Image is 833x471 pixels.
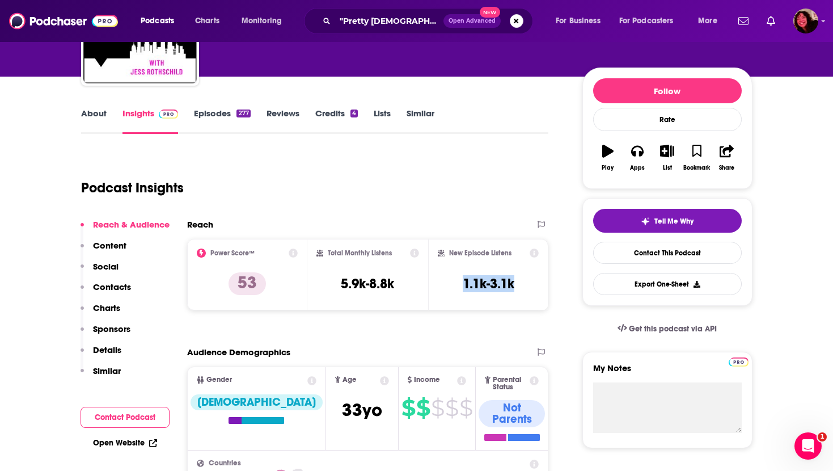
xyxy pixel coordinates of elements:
span: For Podcasters [619,13,674,29]
div: Search podcasts, credits, & more... [315,8,544,34]
a: Episodes277 [194,108,250,134]
span: Age [342,376,357,384]
a: Show notifications dropdown [762,11,780,31]
span: For Business [556,13,601,29]
label: My Notes [593,363,742,382]
span: $ [431,399,444,417]
p: Similar [93,365,121,376]
button: Apps [623,137,652,178]
a: Lists [374,108,391,134]
span: Podcasts [141,13,174,29]
p: Charts [93,302,120,313]
a: Pro website [729,356,749,367]
button: tell me why sparkleTell Me Why [593,209,742,233]
span: $ [459,399,472,417]
button: Content [81,240,126,261]
span: Open Advanced [449,18,496,24]
h3: 1.1k-3.1k [463,275,514,292]
span: Gender [206,376,232,384]
a: Credits4 [315,108,358,134]
h2: Power Score™ [210,249,255,257]
span: Charts [195,13,219,29]
button: List [652,137,682,178]
button: Open AdvancedNew [443,14,501,28]
p: Details [93,344,121,355]
img: Podchaser Pro [729,358,749,367]
span: 33 yo [342,399,382,421]
span: Countries [209,460,241,467]
div: Apps [630,165,645,171]
button: Details [81,344,121,365]
img: Podchaser - Follow, Share and Rate Podcasts [9,10,118,32]
a: Open Website [93,438,157,448]
a: Show notifications dropdown [734,11,753,31]
span: Income [414,376,440,384]
button: Similar [81,365,121,386]
span: Parental Status [493,376,528,391]
div: Rate [593,108,742,131]
span: $ [401,399,415,417]
a: Contact This Podcast [593,242,742,264]
span: $ [445,399,458,417]
div: [DEMOGRAPHIC_DATA] [191,394,323,410]
span: Monitoring [242,13,282,29]
h2: Total Monthly Listens [328,249,392,257]
span: $ [416,399,430,417]
a: Reviews [267,108,299,134]
span: More [698,13,717,29]
button: Export One-Sheet [593,273,742,295]
button: open menu [234,12,297,30]
span: New [480,7,500,18]
img: Podchaser Pro [159,110,179,119]
div: 277 [236,110,250,117]
button: Social [81,261,119,282]
a: About [81,108,107,134]
div: 4 [350,110,358,117]
span: Get this podcast via API [629,324,717,334]
img: User Profile [793,9,818,33]
div: Not Parents [479,400,545,427]
button: Play [593,137,623,178]
span: 1 [818,432,827,441]
h3: 5.9k-8.8k [341,275,394,292]
button: Contact Podcast [81,407,170,428]
input: Search podcasts, credits, & more... [335,12,443,30]
button: open menu [612,12,690,30]
h1: Podcast Insights [81,179,184,196]
div: Bookmark [683,165,710,171]
div: Share [719,165,734,171]
span: Logged in as Kathryn-Musilek [793,9,818,33]
p: Sponsors [93,323,130,334]
h2: Reach [187,219,213,230]
div: Play [602,165,614,171]
button: Charts [81,302,120,323]
button: Bookmark [682,137,712,178]
button: open menu [690,12,731,30]
iframe: Intercom live chat [794,432,822,460]
h2: New Episode Listens [449,249,511,257]
button: open menu [548,12,615,30]
a: InsightsPodchaser Pro [122,108,179,134]
p: Reach & Audience [93,219,170,230]
span: Tell Me Why [654,217,694,226]
button: Contacts [81,281,131,302]
button: Share [712,137,741,178]
p: 53 [229,272,266,295]
p: Contacts [93,281,131,292]
a: Charts [188,12,226,30]
button: Follow [593,78,742,103]
button: open menu [133,12,189,30]
a: Similar [407,108,434,134]
a: Get this podcast via API [608,315,726,343]
h2: Audience Demographics [187,347,290,358]
button: Show profile menu [793,9,818,33]
button: Sponsors [81,323,130,344]
p: Content [93,240,126,251]
p: Social [93,261,119,272]
div: List [663,165,672,171]
button: Reach & Audience [81,219,170,240]
img: tell me why sparkle [641,217,650,226]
